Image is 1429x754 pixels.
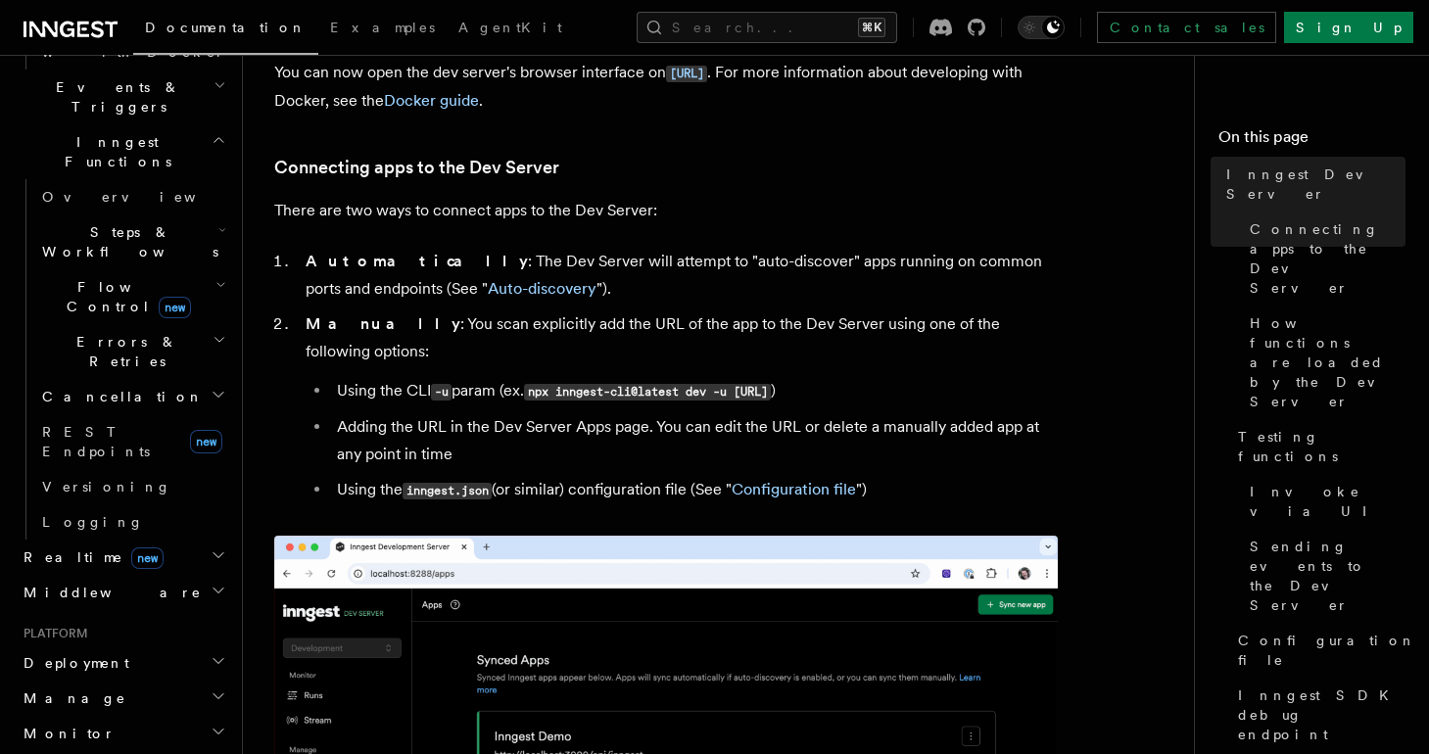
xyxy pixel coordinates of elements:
a: AgentKit [447,6,574,53]
span: Examples [330,20,435,35]
a: REST Endpointsnew [34,414,230,469]
a: Versioning [34,469,230,504]
span: Middleware [16,583,202,602]
button: Middleware [16,575,230,610]
code: inngest.json [403,483,492,499]
span: Logging [42,514,144,530]
a: Inngest Dev Server [1218,157,1405,212]
span: Connecting apps to the Dev Server [1250,219,1405,298]
button: Deployment [16,645,230,681]
span: Cancellation [34,387,204,406]
a: Invoke via UI [1242,474,1405,529]
a: Connecting apps to the Dev Server [1242,212,1405,306]
span: Testing functions [1238,427,1405,466]
button: Realtimenew [16,540,230,575]
button: Flow Controlnew [34,269,230,324]
span: Deployment [16,653,129,673]
strong: Automatically [306,252,528,270]
button: Toggle dark mode [1018,16,1065,39]
span: Steps & Workflows [34,222,218,261]
a: Examples [318,6,447,53]
a: Testing functions [1230,419,1405,474]
a: How functions are loaded by the Dev Server [1242,306,1405,419]
li: Using the CLI param (ex. ) [331,377,1058,405]
span: Invoke via UI [1250,482,1405,521]
a: Documentation [133,6,318,55]
span: Monitor [16,724,116,743]
div: Inngest Functions [16,179,230,540]
code: npx inngest-cli@latest dev -u [URL] [524,384,771,401]
button: Search...⌘K [637,12,897,43]
a: Configuration file [1230,623,1405,678]
span: How functions are loaded by the Dev Server [1250,313,1405,411]
button: Cancellation [34,379,230,414]
button: Steps & Workflows [34,214,230,269]
span: Errors & Retries [34,332,213,371]
span: Sending events to the Dev Server [1250,537,1405,615]
span: Realtime [16,547,164,567]
button: Errors & Retries [34,324,230,379]
h4: On this page [1218,125,1405,157]
li: : You scan explicitly add the URL of the app to the Dev Server using one of the following options: [300,310,1058,504]
code: -u [431,384,452,401]
a: [URL] [666,63,707,81]
a: Sending events to the Dev Server [1242,529,1405,623]
span: Versioning [42,479,171,495]
a: Connecting apps to the Dev Server [274,154,559,181]
span: Platform [16,626,88,641]
a: Contact sales [1097,12,1276,43]
button: Manage [16,681,230,716]
a: Inngest SDK debug endpoint [1230,678,1405,752]
span: Configuration file [1238,631,1416,670]
kbd: ⌘K [858,18,885,37]
span: Inngest Dev Server [1226,165,1405,204]
li: : The Dev Server will attempt to "auto-discover" apps running on common ports and endpoints (See ... [300,248,1058,303]
button: Monitor [16,716,230,751]
button: Events & Triggers [16,70,230,124]
span: Inngest Functions [16,132,212,171]
p: You can now open the dev server's browser interface on . For more information about developing wi... [274,59,1058,115]
span: new [190,430,222,453]
a: Logging [34,504,230,540]
span: Overview [42,189,244,205]
a: Overview [34,179,230,214]
button: Inngest Functions [16,124,230,179]
a: Configuration file [732,480,856,498]
span: Flow Control [34,277,215,316]
span: new [131,547,164,569]
span: new [159,297,191,318]
a: Sign Up [1284,12,1413,43]
span: REST Endpoints [42,424,150,459]
code: [URL] [666,66,707,82]
span: Manage [16,688,126,708]
li: Using the (or similar) configuration file (See " ") [331,476,1058,504]
a: Docker guide [384,91,479,110]
p: There are two ways to connect apps to the Dev Server: [274,197,1058,224]
span: Events & Triggers [16,77,214,117]
a: Auto-discovery [488,279,596,298]
span: Inngest SDK debug endpoint [1238,685,1405,744]
strong: Manually [306,314,460,333]
span: AgentKit [458,20,562,35]
span: Documentation [145,20,307,35]
li: Adding the URL in the Dev Server Apps page. You can edit the URL or delete a manually added app a... [331,413,1058,468]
